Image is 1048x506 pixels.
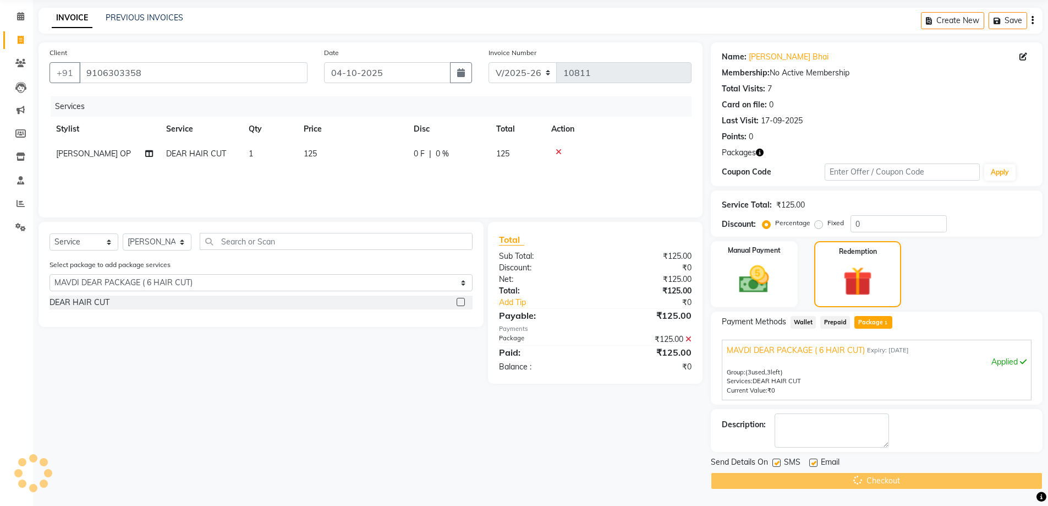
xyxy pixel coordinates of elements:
[166,149,226,159] span: DEAR HAIR CUT
[496,149,509,159] span: 125
[722,147,756,159] span: Packages
[775,218,810,228] label: Percentage
[407,117,490,142] th: Disc
[722,99,767,111] div: Card on file:
[867,346,909,355] span: Expiry: [DATE]
[491,346,595,359] div: Paid:
[50,62,80,83] button: +91
[595,346,700,359] div: ₹125.00
[242,117,297,142] th: Qty
[106,13,183,23] a: PREVIOUS INVOICES
[921,12,984,29] button: Create New
[200,233,473,250] input: Search or Scan
[839,247,877,257] label: Redemption
[491,309,595,322] div: Payable:
[595,274,700,285] div: ₹125.00
[51,96,700,117] div: Services
[50,297,109,308] div: DEAR HAIR CUT
[722,131,747,143] div: Points:
[491,297,612,308] a: Add Tip
[491,251,595,262] div: Sub Total:
[728,246,781,255] label: Manual Payment
[722,67,770,79] div: Membership:
[761,115,803,127] div: 17-09-2025
[776,199,805,211] div: ₹125.00
[769,99,773,111] div: 0
[722,51,747,63] div: Name:
[791,316,816,329] span: Wallet
[595,262,700,274] div: ₹0
[297,117,407,142] th: Price
[984,164,1016,181] button: Apply
[56,149,131,159] span: [PERSON_NAME] OP
[989,12,1027,29] button: Save
[722,67,1031,79] div: No Active Membership
[499,324,691,334] div: Payments
[491,285,595,297] div: Total:
[753,377,801,385] span: DEAR HAIR CUT
[727,387,767,394] span: Current Value:
[722,115,759,127] div: Last Visit:
[820,316,850,329] span: Prepaid
[499,234,524,246] span: Total
[727,345,865,356] span: MAVDI DEAR PACKAGE ( 6 HAIR CUT)
[854,316,892,329] span: Package
[727,356,1027,368] div: Applied
[491,361,595,373] div: Balance :
[722,199,772,211] div: Service Total:
[825,164,980,181] input: Enter Offer / Coupon Code
[745,368,751,376] span: (3
[79,62,308,83] input: Search by Name/Mobile/Email/Code
[324,48,339,58] label: Date
[722,166,825,178] div: Coupon Code
[749,131,753,143] div: 0
[414,148,425,160] span: 0 F
[50,117,160,142] th: Stylist
[784,456,800,470] span: SMS
[304,149,317,159] span: 125
[821,456,840,470] span: Email
[767,83,772,95] div: 7
[727,377,753,385] span: Services:
[711,456,768,470] span: Send Details On
[834,263,881,300] img: _gift.svg
[613,297,700,308] div: ₹0
[749,51,828,63] a: [PERSON_NAME] Bhai
[727,368,745,376] span: Group:
[883,320,889,327] span: 1
[722,419,766,431] div: Description:
[729,262,778,297] img: _cash.svg
[50,48,67,58] label: Client
[745,368,783,376] span: used, left)
[490,117,545,142] th: Total
[160,117,242,142] th: Service
[50,260,171,270] label: Select package to add package services
[52,8,92,28] a: INVOICE
[722,316,786,328] span: Payment Methods
[595,361,700,373] div: ₹0
[595,334,700,345] div: ₹125.00
[491,334,595,345] div: Package
[545,117,692,142] th: Action
[827,218,844,228] label: Fixed
[489,48,536,58] label: Invoice Number
[595,285,700,297] div: ₹125.00
[767,368,771,376] span: 3
[491,262,595,274] div: Discount:
[595,251,700,262] div: ₹125.00
[429,148,431,160] span: |
[249,149,253,159] span: 1
[491,274,595,285] div: Net:
[595,309,700,322] div: ₹125.00
[436,148,449,160] span: 0 %
[722,219,756,230] div: Discount:
[722,83,765,95] div: Total Visits:
[767,387,775,394] span: ₹0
